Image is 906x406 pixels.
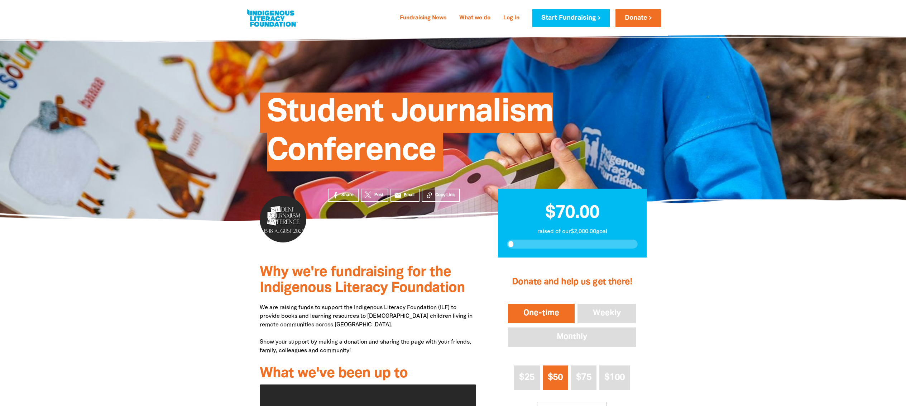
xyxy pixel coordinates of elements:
a: Fundraising News [396,13,451,24]
span: Copy Link [435,192,455,198]
button: $75 [571,365,596,390]
p: We are raising funds to support the Indigenous Literacy Foundation (ILF) to provide books and lea... [260,303,476,355]
span: $50 [548,373,563,382]
span: Why we're fundraising for the Indigenous Literacy Foundation [260,266,465,295]
button: Monthly [507,326,637,348]
a: Donate [615,9,661,27]
span: Student Journalism Conference [267,98,553,171]
span: $70.00 [545,205,599,221]
button: $100 [599,365,630,390]
a: Post [361,189,388,202]
button: Copy Link [422,189,460,202]
a: Start Fundraising [532,9,610,27]
button: Weekly [576,302,638,325]
i: email [394,192,402,199]
span: Post [374,192,383,198]
span: $75 [576,373,591,382]
a: Log In [499,13,524,24]
button: $25 [514,365,540,390]
h3: What we've been up to [260,366,476,382]
span: $100 [604,373,625,382]
span: Share [341,192,354,198]
span: Email [404,192,414,198]
button: One-time [507,302,576,325]
h2: Donate and help us get there! [507,268,637,297]
a: What we do [455,13,495,24]
a: emailEmail [390,189,420,202]
button: $50 [543,365,568,390]
span: $25 [519,373,535,382]
p: raised of our $2,000.00 goal [507,227,638,236]
a: Share [328,189,359,202]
